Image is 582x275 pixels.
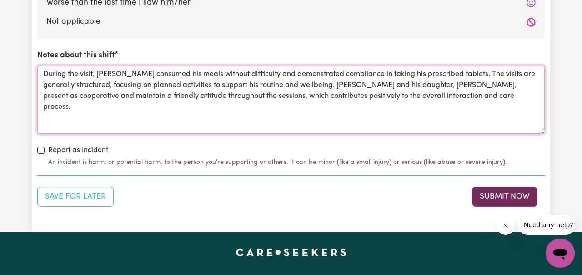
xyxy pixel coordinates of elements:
[518,215,575,235] iframe: Message from company
[472,187,537,207] button: Submit your job report
[236,249,346,256] a: Careseekers home page
[497,217,515,235] iframe: Close message
[48,158,545,167] small: An incident is harm, or potential harm, to the person you're supporting or others. It can be mino...
[37,50,115,61] label: Notes about this shift
[46,16,536,28] label: Not applicable
[546,239,575,268] iframe: Button to launch messaging window
[48,145,108,156] label: Report as Incident
[37,66,545,134] textarea: During the visit, [PERSON_NAME] consumed his meals without difficulty and demonstrated compliance...
[37,187,114,207] button: Save your job report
